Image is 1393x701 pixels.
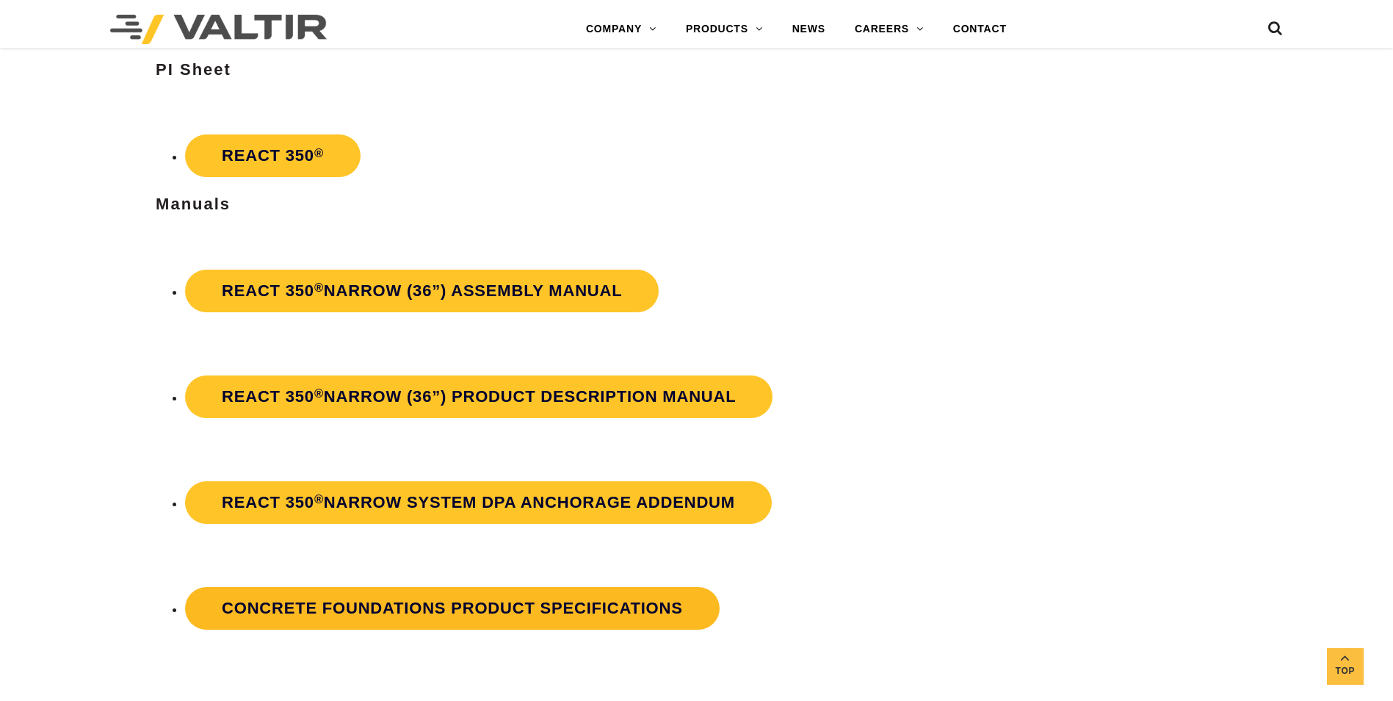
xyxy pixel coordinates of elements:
a: PRODUCTS [671,15,778,44]
strong: REACT 350 Narrow (36”) Product Description Manual [222,387,736,406]
sup: ® [314,492,324,506]
strong: REACT 350 Narrow System DPA Anchorage Addendum [222,493,735,511]
strong: Manuals [156,195,231,213]
sup: ® [314,146,324,159]
img: Valtir [110,15,327,44]
a: Concrete Foundations Product Specifications [185,587,720,630]
sup: ® [314,281,324,294]
strong: PI Sheet [156,60,231,79]
strong: Concrete Foundations Product Specifications [222,599,683,617]
a: CAREERS [840,15,938,44]
a: REACT 350®Narrow (36”) Assembly Manual [185,270,659,312]
a: CONTACT [938,15,1021,44]
a: REACT 350®Narrow (36”) Product Description Manual [185,375,773,418]
span: Top [1327,663,1364,680]
a: NEWS [778,15,840,44]
a: REACT 350®Narrow System DPA Anchorage Addendum [185,481,772,524]
a: COMPANY [571,15,671,44]
strong: REACT 350 Narrow (36”) Assembly Manual [222,281,622,300]
a: Top [1327,648,1364,685]
sup: ® [314,387,324,400]
a: REACT 350® [185,134,361,177]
